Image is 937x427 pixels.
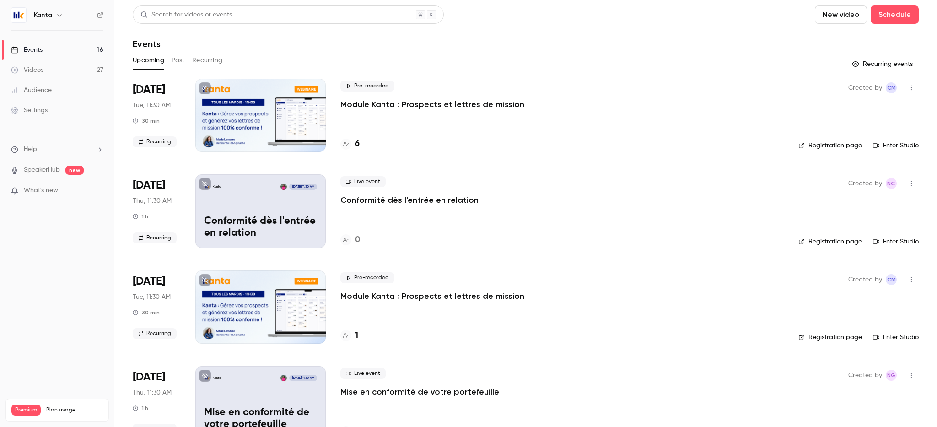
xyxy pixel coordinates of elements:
p: Conformité dès l'entrée en relation [204,216,317,239]
span: Created by [848,370,882,381]
a: Registration page [798,141,862,150]
span: NG [887,178,895,189]
span: Tue, 11:30 AM [133,101,171,110]
div: Sep 9 Tue, 11:30 AM (Europe/Paris) [133,270,181,344]
span: NG [887,370,895,381]
div: Sep 4 Thu, 11:30 AM (Europe/Paris) [133,174,181,248]
a: Registration page [798,333,862,342]
a: Module Kanta : Prospects et lettres de mission [340,99,524,110]
span: [DATE] 11:30 AM [289,375,317,381]
button: Schedule [871,5,919,24]
span: Pre-recorded [340,272,394,283]
span: Live event [340,176,386,187]
button: New video [815,5,867,24]
button: Recurring [192,53,223,68]
h4: 6 [355,138,360,150]
span: Nicolas Guitard [886,370,897,381]
a: SpeakerHub [24,165,60,175]
span: Charlotte MARTEL [886,82,897,93]
div: Events [11,45,43,54]
button: Recurring events [848,57,919,71]
h1: Events [133,38,161,49]
a: Conformité dès l'entrée en relationKantaCélia Belmokh[DATE] 11:30 AMConformité dès l'entrée en re... [195,174,326,248]
span: CM [887,274,896,285]
span: Created by [848,274,882,285]
span: Premium [11,405,41,416]
img: Célia Belmokh [280,375,287,381]
span: Tue, 11:30 AM [133,292,171,302]
a: 6 [340,138,360,150]
h6: Kanta [34,11,52,20]
img: Célia Belmokh [280,184,287,190]
p: Kanta [213,376,221,380]
span: Recurring [133,232,177,243]
a: 0 [340,234,360,246]
span: new [65,166,84,175]
span: What's new [24,186,58,195]
div: Settings [11,106,48,115]
div: 1 h [133,213,148,220]
span: Pre-recorded [340,81,394,92]
a: Mise en conformité de votre portefeuille [340,386,499,397]
span: CM [887,82,896,93]
div: Search for videos or events [140,10,232,20]
span: [DATE] [133,82,165,97]
span: Live event [340,368,386,379]
span: Thu, 11:30 AM [133,196,172,205]
a: Conformité dès l'entrée en relation [340,195,479,205]
a: Enter Studio [873,141,919,150]
a: Registration page [798,237,862,246]
span: [DATE] [133,178,165,193]
span: Created by [848,82,882,93]
li: help-dropdown-opener [11,145,103,154]
img: Kanta [11,8,26,22]
a: Enter Studio [873,237,919,246]
span: Plan usage [46,406,103,414]
a: Enter Studio [873,333,919,342]
span: Recurring [133,136,177,147]
span: Thu, 11:30 AM [133,388,172,397]
button: Past [172,53,185,68]
div: 1 h [133,405,148,412]
p: Kanta [213,184,221,189]
div: Sep 2 Tue, 11:30 AM (Europe/Paris) [133,79,181,152]
span: Created by [848,178,882,189]
span: [DATE] 11:30 AM [289,184,317,190]
span: [DATE] [133,274,165,289]
h4: 0 [355,234,360,246]
a: 1 [340,330,358,342]
div: 30 min [133,309,160,316]
div: Audience [11,86,52,95]
button: Upcoming [133,53,164,68]
iframe: Noticeable Trigger [92,187,103,195]
span: Recurring [133,328,177,339]
div: 30 min [133,117,160,124]
span: [DATE] [133,370,165,384]
span: Charlotte MARTEL [886,274,897,285]
span: Help [24,145,37,154]
h4: 1 [355,330,358,342]
span: Nicolas Guitard [886,178,897,189]
div: Videos [11,65,43,75]
a: Module Kanta : Prospects et lettres de mission [340,291,524,302]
